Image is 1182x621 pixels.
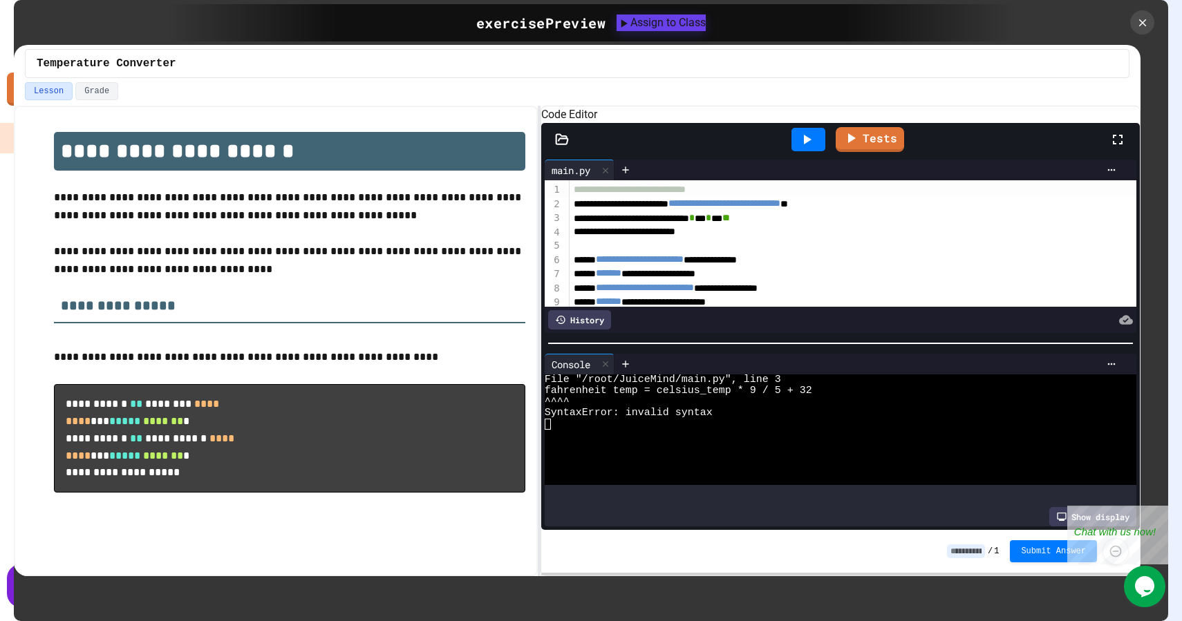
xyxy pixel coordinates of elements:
[994,546,999,557] span: 1
[988,546,993,557] span: /
[545,354,615,374] div: Console
[545,226,562,240] div: 4
[545,385,812,397] span: fahrenheit temp = celsius_temp * 9 / 5 + 32
[617,15,706,31] button: Assign to Class
[545,239,562,254] div: 5
[1067,506,1168,564] iframe: chat widget
[545,374,781,385] span: File "/root/JuiceMind/main.py", line 3
[541,106,1140,123] h6: Code Editor
[75,82,118,100] button: Grade
[545,163,597,178] div: main.py
[545,211,562,226] div: 3
[545,198,562,212] div: 2
[545,397,570,408] span: ^^^^
[1124,566,1168,607] iframe: chat widget
[545,282,562,296] div: 8
[1021,546,1086,557] span: Submit Answer
[548,310,611,329] div: History
[836,127,904,152] a: Tests
[545,254,562,268] div: 6
[476,12,606,33] div: exercise Preview
[545,267,562,282] div: 7
[545,296,562,310] div: 9
[545,183,562,198] div: 1
[25,82,73,100] button: Lesson
[1049,507,1136,526] div: Show display
[1010,540,1097,562] button: Submit Answer
[37,55,176,72] span: Temperature Converter
[545,408,713,419] span: SyntaxError: invalid syntax
[545,160,615,180] div: main.py
[545,357,597,372] div: Console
